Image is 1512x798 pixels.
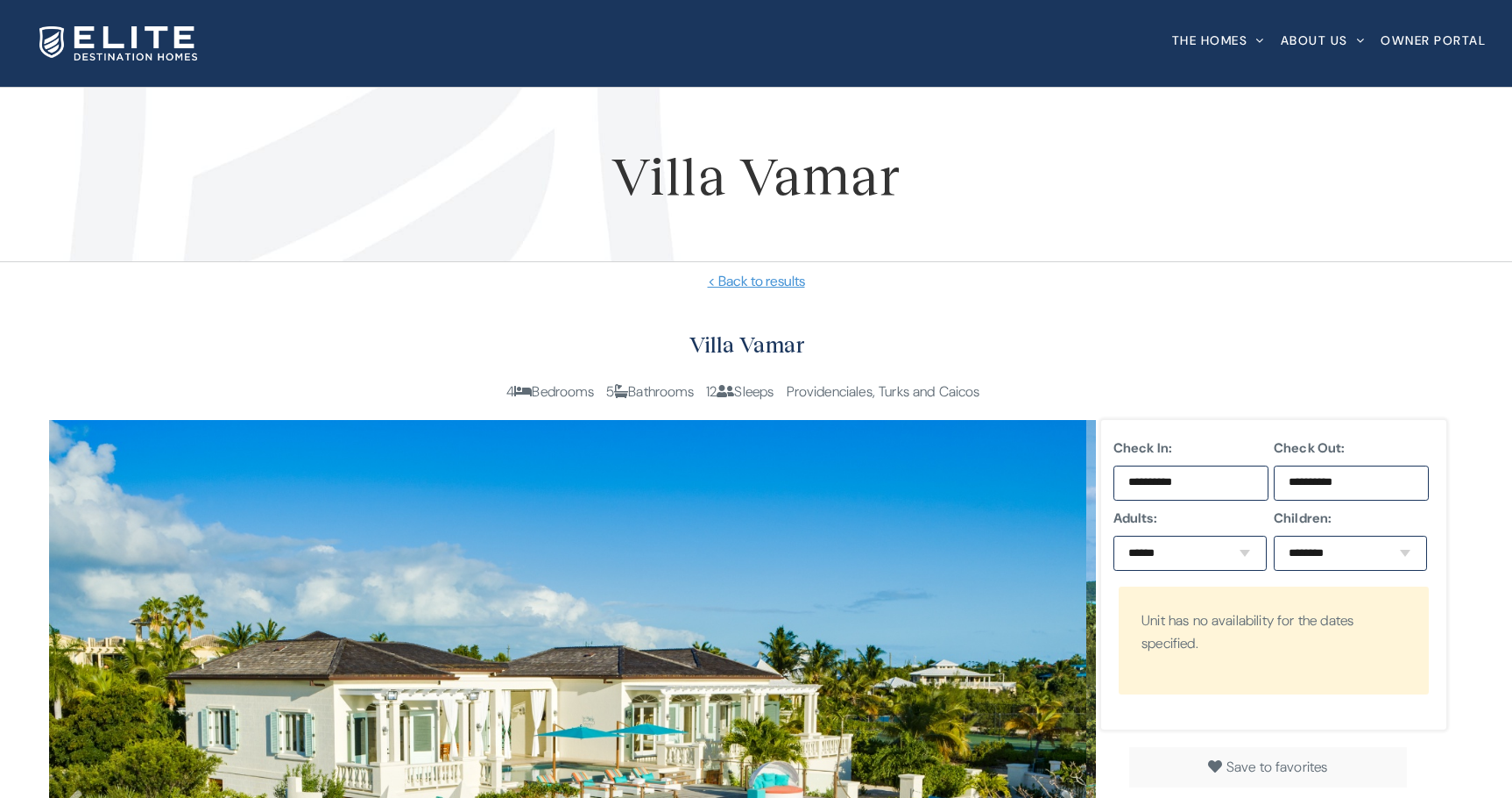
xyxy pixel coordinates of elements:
[606,382,694,401] span: 5 Bathrooms
[26,135,1486,214] h1: Villa Vamar
[1274,508,1429,529] label: Children:
[1172,4,1487,75] nav: Main Menu
[39,26,197,61] img: Elite Destination Homes Logo
[26,271,1486,292] a: < Back to results
[1381,4,1486,75] a: Owner Portal
[1113,438,1268,459] label: Check In:
[1127,595,1420,668] div: Unit has no availability for the dates specified.
[1281,4,1366,75] a: About Us
[706,382,774,401] span: 12 Sleeps
[1113,508,1268,529] label: Adults:
[787,382,980,401] span: Providenciales, Turks and Caicos
[49,327,1447,363] h2: Villa Vamar
[1226,758,1328,776] span: Save to favorites
[1281,34,1348,46] span: About Us
[1381,34,1486,46] span: Owner Portal
[1172,34,1248,46] span: The Homes
[506,382,594,401] span: 4 Bedrooms
[1274,438,1429,459] label: Check Out:
[1172,4,1265,75] a: The Homes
